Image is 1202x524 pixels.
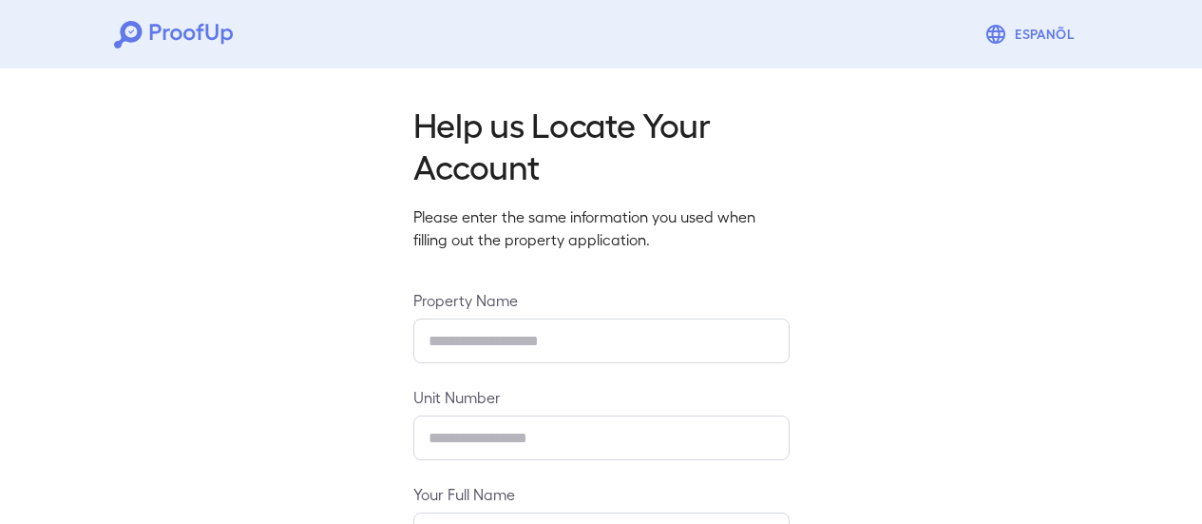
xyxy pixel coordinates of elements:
[977,15,1088,53] button: Espanõl
[413,289,790,311] label: Property Name
[413,205,790,251] p: Please enter the same information you used when filling out the property application.
[413,483,790,505] label: Your Full Name
[413,103,790,186] h2: Help us Locate Your Account
[413,386,790,408] label: Unit Number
